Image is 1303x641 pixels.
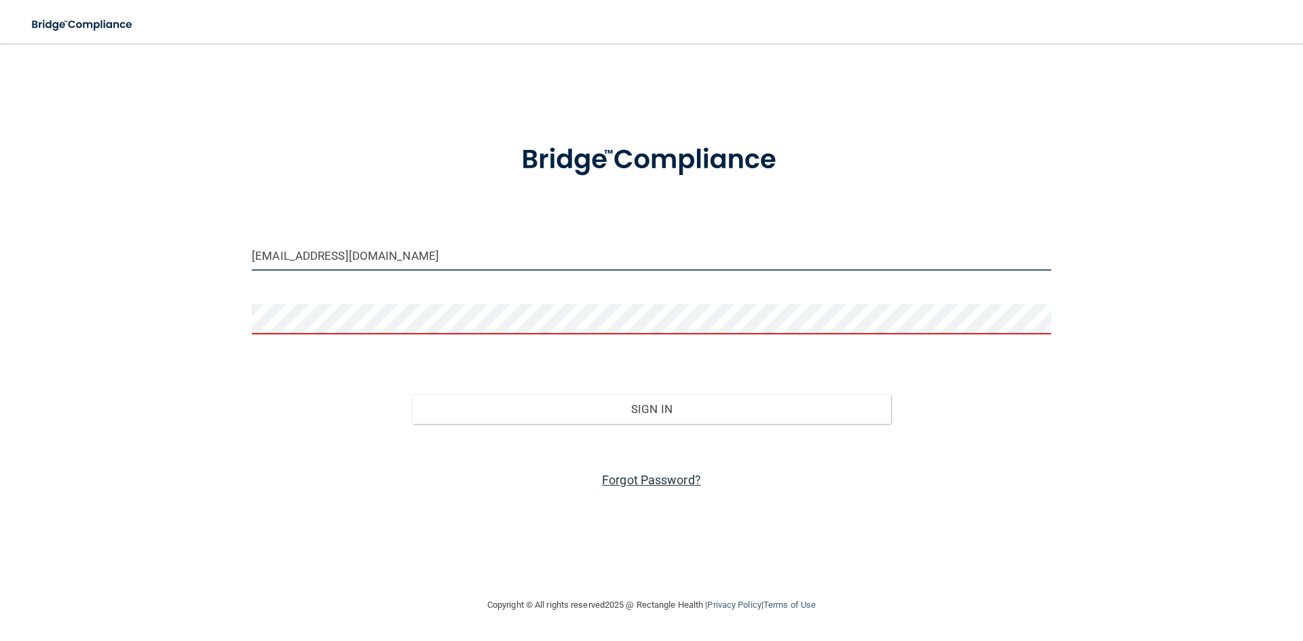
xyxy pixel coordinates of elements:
[763,600,816,610] a: Terms of Use
[20,11,145,39] img: bridge_compliance_login_screen.278c3ca4.svg
[404,583,899,627] div: Copyright © All rights reserved 2025 @ Rectangle Health | |
[707,600,761,610] a: Privacy Policy
[252,240,1051,271] input: Email
[412,394,892,424] button: Sign In
[493,125,810,195] img: bridge_compliance_login_screen.278c3ca4.svg
[602,473,701,487] a: Forgot Password?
